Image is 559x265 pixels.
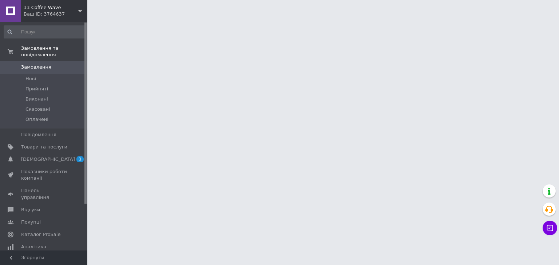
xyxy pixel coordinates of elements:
span: 33 Coffee Wave [24,4,78,11]
button: Чат з покупцем [543,221,557,235]
span: Замовлення та повідомлення [21,45,87,58]
span: Нові [25,76,36,82]
span: Скасовані [25,106,50,113]
span: Показники роботи компанії [21,168,67,182]
span: Панель управління [21,187,67,200]
span: Товари та послуги [21,144,67,150]
span: Виконані [25,96,48,102]
span: Повідомлення [21,131,56,138]
div: Ваш ID: 3764637 [24,11,87,17]
span: Відгуки [21,207,40,213]
span: Покупці [21,219,41,225]
span: [DEMOGRAPHIC_DATA] [21,156,75,163]
span: Замовлення [21,64,51,70]
span: Оплачені [25,116,48,123]
span: Прийняті [25,86,48,92]
span: Аналітика [21,244,46,250]
span: Каталог ProSale [21,231,60,238]
input: Пошук [4,25,86,38]
span: 1 [76,156,84,162]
